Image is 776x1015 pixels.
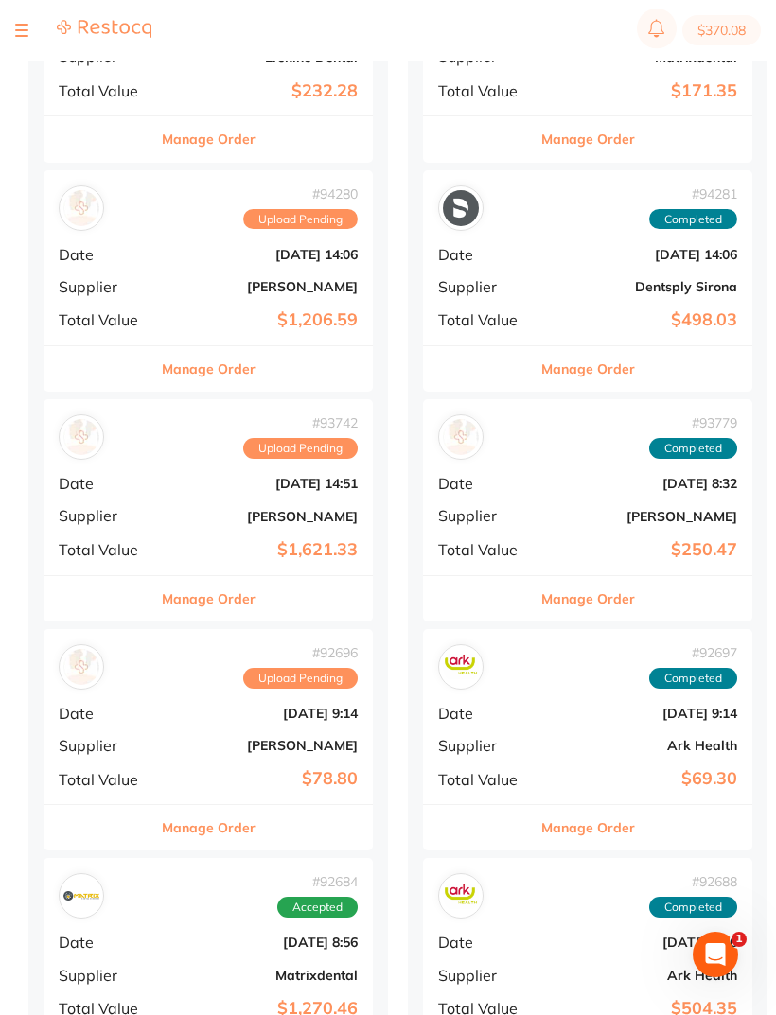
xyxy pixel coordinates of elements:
img: Henry Schein Halas [63,419,99,455]
span: Supplier [438,48,533,65]
span: Total Value [438,82,533,99]
b: [PERSON_NAME] [168,509,358,524]
span: Supplier [59,507,153,524]
button: Manage Order [541,346,635,392]
button: Manage Order [541,805,635,850]
b: [DATE] 8:56 [168,935,358,950]
div: Henry Schein Halas#92696Upload PendingDate[DATE] 9:14Supplier[PERSON_NAME]Total Value$78.80Manage... [44,629,373,851]
b: Matrixdental [168,968,358,983]
span: Supplier [438,507,533,524]
span: Total Value [438,311,533,328]
span: Supplier [59,278,153,295]
button: Manage Order [162,805,256,850]
span: # 94281 [649,186,737,201]
b: [PERSON_NAME] [168,279,358,294]
span: Completed [649,897,737,918]
span: Upload Pending [243,668,358,689]
b: [DATE] 14:06 [168,247,358,262]
span: Supplier [59,967,153,984]
span: Date [59,705,153,722]
span: Total Value [59,541,153,558]
span: Accepted [277,897,358,918]
b: [DATE] 14:06 [548,247,737,262]
b: $78.80 [168,769,358,789]
b: [DATE] 9:14 [548,706,737,721]
button: Manage Order [162,346,256,392]
b: [PERSON_NAME] [548,509,737,524]
b: [DATE] 9:14 [168,706,358,721]
b: [DATE] 8:56 [548,935,737,950]
button: Manage Order [541,116,635,162]
span: Total Value [59,82,153,99]
b: Dentsply Sirona [548,279,737,294]
div: Henry Schein Halas#93742Upload PendingDate[DATE] 14:51Supplier[PERSON_NAME]Total Value$1,621.33Ma... [44,399,373,621]
img: Dentsply Sirona [443,190,479,226]
span: # 93742 [243,415,358,430]
img: Henry Schein Halas [443,419,479,455]
span: Date [438,705,533,722]
b: $69.30 [548,769,737,789]
span: # 92688 [649,874,737,889]
span: # 93779 [649,415,737,430]
img: Matrixdental [63,878,99,914]
span: Supplier [438,737,533,754]
span: Date [438,246,533,263]
span: Upload Pending [243,438,358,459]
span: Completed [649,668,737,689]
button: Manage Order [162,116,256,162]
a: Restocq Logo [57,19,151,42]
button: $370.08 [682,15,761,45]
span: Upload Pending [243,209,358,230]
button: Manage Order [541,576,635,621]
button: Manage Order [162,576,256,621]
span: Total Value [438,771,533,788]
b: [DATE] 8:32 [548,476,737,491]
span: # 92684 [277,874,358,889]
img: Ark Health [443,649,479,685]
span: Total Value [59,771,153,788]
img: Ark Health [443,878,479,914]
span: 1 [732,932,747,947]
b: $232.28 [168,81,358,101]
b: Ark Health [548,738,737,753]
b: [DATE] 14:51 [168,476,358,491]
iframe: Intercom live chat [693,932,738,977]
span: Date [59,475,153,492]
img: Henry Schein Halas [63,649,99,685]
img: Henry Schein Halas [63,190,99,226]
b: Ark Health [548,968,737,983]
b: $498.03 [548,310,737,330]
span: Total Value [59,311,153,328]
div: Henry Schein Halas#94280Upload PendingDate[DATE] 14:06Supplier[PERSON_NAME]Total Value$1,206.59Ma... [44,170,373,393]
span: Completed [649,438,737,459]
b: $171.35 [548,81,737,101]
span: # 92696 [243,645,358,660]
b: $1,206.59 [168,310,358,330]
span: Completed [649,209,737,230]
span: Date [438,475,533,492]
b: $250.47 [548,540,737,560]
span: # 92697 [649,645,737,660]
span: # 94280 [243,186,358,201]
span: Date [438,934,533,951]
img: Restocq Logo [57,19,151,39]
span: Supplier [438,967,533,984]
b: $1,621.33 [168,540,358,560]
span: Date [59,934,153,951]
span: Supplier [59,48,153,65]
b: [PERSON_NAME] [168,738,358,753]
span: Date [59,246,153,263]
span: Supplier [438,278,533,295]
span: Supplier [59,737,153,754]
span: Total Value [438,541,533,558]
